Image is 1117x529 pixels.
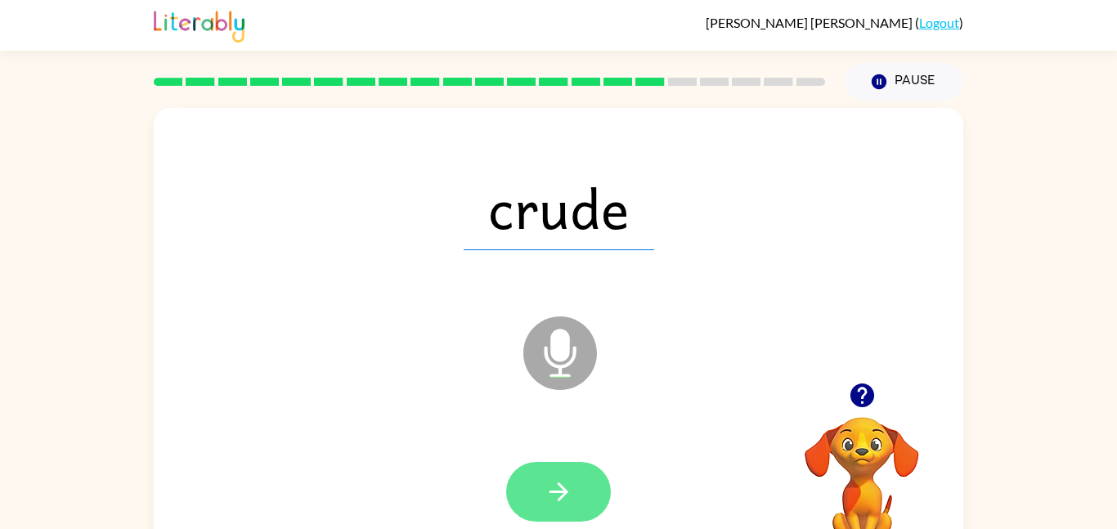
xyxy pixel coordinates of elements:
div: ( ) [706,15,963,30]
span: crude [464,165,654,250]
span: [PERSON_NAME] [PERSON_NAME] [706,15,915,30]
img: Literably [154,7,244,43]
button: Pause [845,63,963,101]
a: Logout [919,15,959,30]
